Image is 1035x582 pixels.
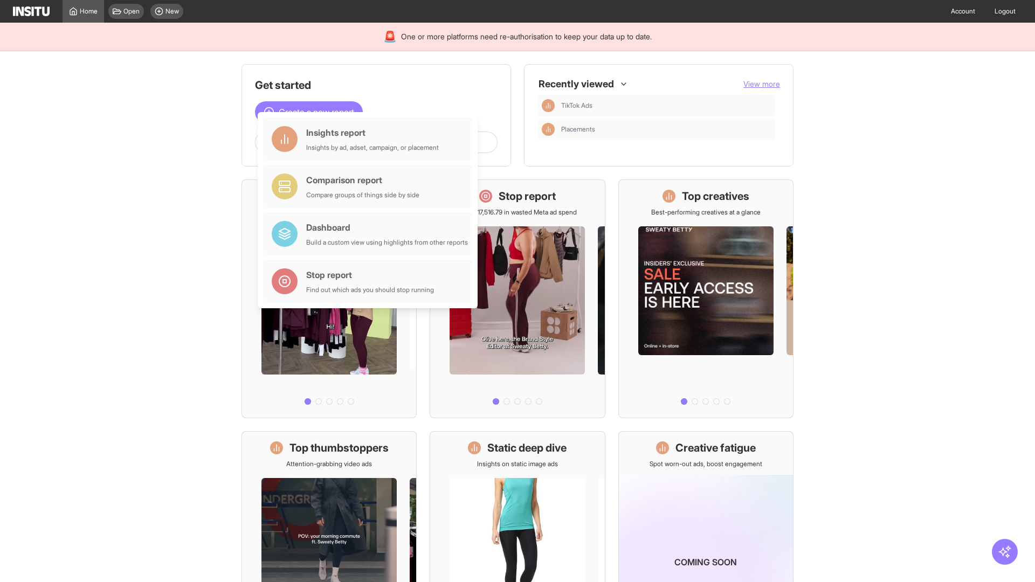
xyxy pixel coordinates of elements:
span: New [165,7,179,16]
div: Comparison report [306,174,419,186]
a: What's live nowSee all active ads instantly [241,179,417,418]
p: Best-performing creatives at a glance [651,208,761,217]
span: Placements [561,125,595,134]
button: View more [743,79,780,89]
h1: Get started [255,78,498,93]
span: View more [743,79,780,88]
div: Insights report [306,126,439,139]
button: Create a new report [255,101,363,123]
div: Compare groups of things side by side [306,191,419,199]
p: Attention-grabbing video ads [286,460,372,468]
a: Stop reportSave £17,516.79 in wasted Meta ad spend [430,179,605,418]
div: Insights by ad, adset, campaign, or placement [306,143,439,152]
div: Build a custom view using highlights from other reports [306,238,468,247]
span: Create a new report [279,106,354,119]
a: Top creativesBest-performing creatives at a glance [618,179,793,418]
span: Placements [561,125,771,134]
h1: Top creatives [682,189,749,204]
div: Dashboard [306,221,468,234]
h1: Top thumbstoppers [289,440,389,455]
span: TikTok Ads [561,101,771,110]
span: One or more platforms need re-authorisation to keep your data up to date. [401,31,652,42]
img: Logo [13,6,50,16]
span: Open [123,7,140,16]
div: Find out which ads you should stop running [306,286,434,294]
div: 🚨 [383,29,397,44]
span: TikTok Ads [561,101,592,110]
h1: Stop report [499,189,556,204]
div: Insights [542,99,555,112]
h1: Static deep dive [487,440,567,455]
p: Save £17,516.79 in wasted Meta ad spend [458,208,577,217]
p: Insights on static image ads [477,460,558,468]
div: Stop report [306,268,434,281]
span: Home [80,7,98,16]
div: Insights [542,123,555,136]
